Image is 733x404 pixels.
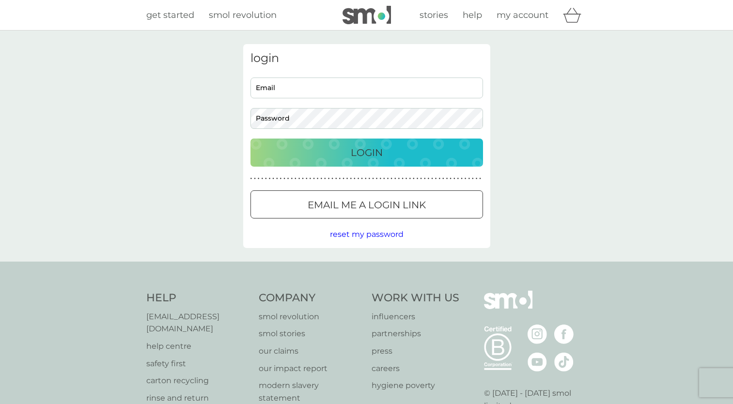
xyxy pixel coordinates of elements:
p: ● [472,176,474,181]
p: ● [379,176,381,181]
p: ● [354,176,356,181]
img: visit the smol Instagram page [528,325,547,344]
span: get started [146,10,194,20]
a: influencers [372,311,459,323]
button: Login [250,139,483,167]
a: our impact report [259,362,362,375]
p: ● [361,176,363,181]
a: careers [372,362,459,375]
p: ● [287,176,289,181]
p: ● [461,176,463,181]
h4: Help [146,291,250,306]
p: ● [442,176,444,181]
p: ● [258,176,260,181]
a: help centre [146,340,250,353]
p: ● [324,176,326,181]
p: Login [351,145,383,160]
p: ● [365,176,367,181]
p: ● [320,176,322,181]
a: modern slavery statement [259,379,362,404]
p: ● [358,176,359,181]
p: ● [450,176,452,181]
p: ● [339,176,341,181]
p: ● [295,176,296,181]
p: ● [383,176,385,181]
a: my account [497,8,548,22]
p: ● [476,176,478,181]
p: ● [280,176,282,181]
a: help [463,8,482,22]
p: ● [372,176,374,181]
p: ● [398,176,400,181]
a: get started [146,8,194,22]
p: ● [390,176,392,181]
button: reset my password [330,228,404,241]
p: ● [420,176,422,181]
p: ● [317,176,319,181]
p: ● [343,176,344,181]
p: ● [298,176,300,181]
p: ● [306,176,308,181]
img: visit the smol Tiktok page [554,352,574,372]
button: Email me a login link [250,190,483,218]
p: partnerships [372,327,459,340]
a: smol revolution [259,311,362,323]
span: stories [420,10,448,20]
p: ● [350,176,352,181]
p: ● [479,176,481,181]
p: ● [409,176,411,181]
p: ● [435,176,437,181]
p: ● [424,176,426,181]
p: ● [468,176,470,181]
a: stories [420,8,448,22]
p: press [372,345,459,357]
p: ● [369,176,371,181]
p: ● [387,176,389,181]
p: ● [283,176,285,181]
p: ● [453,176,455,181]
p: ● [335,176,337,181]
p: ● [265,176,267,181]
p: [EMAIL_ADDRESS][DOMAIN_NAME] [146,311,250,335]
p: Email me a login link [308,197,426,213]
p: ● [465,176,467,181]
p: ● [405,176,407,181]
p: ● [346,176,348,181]
p: ● [302,176,304,181]
p: ● [394,176,396,181]
p: ● [376,176,378,181]
p: ● [272,176,274,181]
p: ● [291,176,293,181]
p: ● [457,176,459,181]
p: ● [402,176,404,181]
p: ● [276,176,278,181]
p: ● [331,176,333,181]
a: smol stories [259,327,362,340]
span: help [463,10,482,20]
p: ● [328,176,330,181]
img: smol [484,291,532,324]
p: ● [417,176,419,181]
h3: login [250,51,483,65]
a: safety first [146,357,250,370]
span: reset my password [330,230,404,239]
p: ● [413,176,415,181]
a: our claims [259,345,362,357]
p: ● [313,176,315,181]
span: smol revolution [209,10,277,20]
a: carton recycling [146,374,250,387]
p: ● [250,176,252,181]
a: hygiene poverty [372,379,459,392]
img: smol [343,6,391,24]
